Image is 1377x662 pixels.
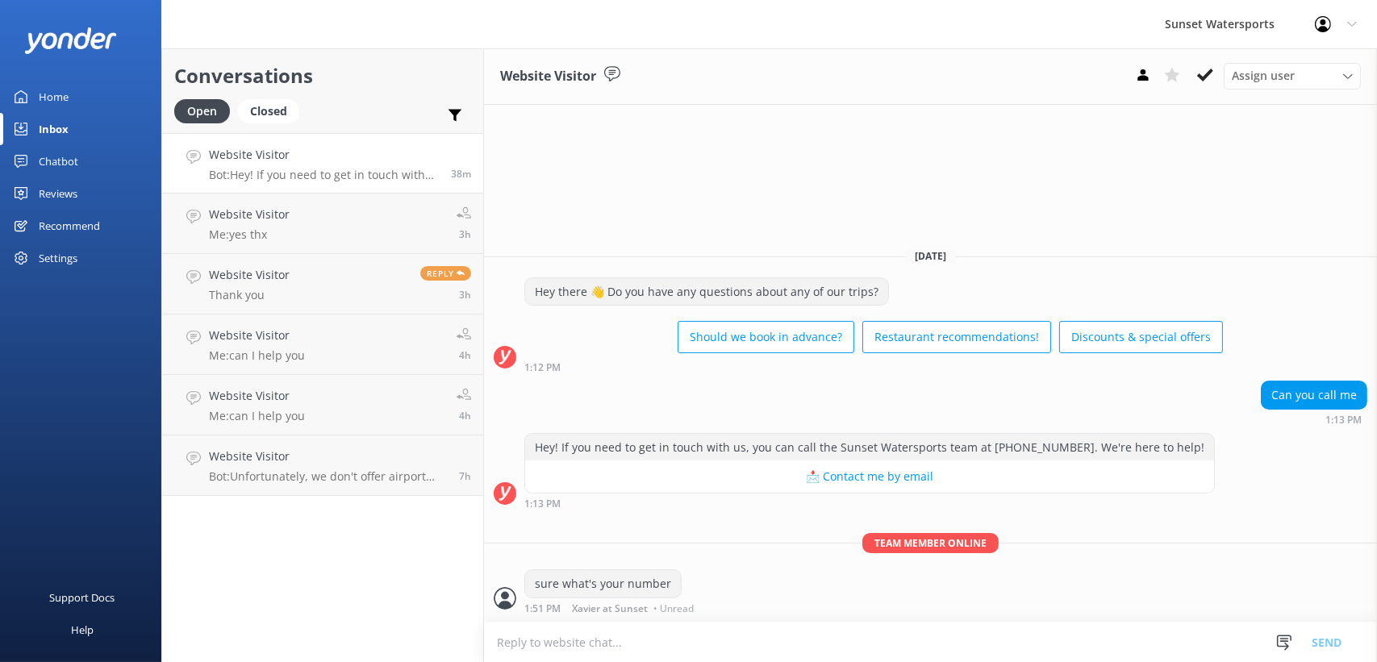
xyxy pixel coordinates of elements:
strong: 1:51 PM [524,604,561,614]
p: Me: can I help you [209,409,305,423]
span: Team member online [862,533,999,553]
div: Hey! If you need to get in touch with us, you can call the Sunset Watersports team at [PHONE_NUMB... [525,434,1214,461]
div: sure what's your number [525,570,681,597]
div: Can you call me [1262,381,1367,409]
h4: Website Visitor [209,448,447,465]
div: Inbox [39,113,69,145]
div: Sep 04 2025 12:13pm (UTC -05:00) America/Cancun [1261,414,1367,425]
div: Open [174,99,230,123]
div: Sep 04 2025 12:13pm (UTC -05:00) America/Cancun [524,498,1215,509]
img: yonder-white-logo.png [24,27,117,54]
div: Sep 04 2025 12:12pm (UTC -05:00) America/Cancun [524,361,1223,373]
button: Discounts & special offers [1059,321,1223,353]
div: Settings [39,242,77,274]
div: Support Docs [50,581,115,614]
div: Reviews [39,177,77,210]
span: Sep 04 2025 05:44am (UTC -05:00) America/Cancun [459,469,471,483]
strong: 1:13 PM [1325,415,1362,425]
p: Bot: Hey! If you need to get in touch with us, you can call the Sunset Watersports team at [PHONE... [209,168,439,182]
span: Xavier at Sunset [572,604,648,614]
p: Me: yes thx [209,227,290,242]
div: Sep 04 2025 12:51pm (UTC -05:00) America/Cancun [524,602,698,614]
h4: Website Visitor [209,266,290,284]
h3: Website Visitor [500,66,596,87]
span: Sep 04 2025 09:41am (UTC -05:00) America/Cancun [459,227,471,241]
a: Website VisitorBot:Hey! If you need to get in touch with us, you can call the Sunset Watersports ... [162,133,483,194]
strong: 1:12 PM [524,363,561,373]
strong: 1:13 PM [524,499,561,509]
span: Assign user [1232,67,1295,85]
a: Website VisitorThank youReply3h [162,254,483,314]
button: 📩 Contact me by email [525,460,1214,493]
button: Should we book in advance? [678,321,854,353]
div: Assign User [1224,63,1361,89]
span: Sep 04 2025 09:12am (UTC -05:00) America/Cancun [459,288,471,302]
p: Bot: Unfortunately, we don't offer airport pick-up for golf carts. If you need transportation for... [209,469,447,484]
a: Website VisitorMe:yes thx3h [162,194,483,254]
h4: Website Visitor [209,206,290,223]
a: Open [174,102,238,119]
h2: Conversations [174,60,471,91]
span: • Unread [653,604,694,614]
button: Restaurant recommendations! [862,321,1051,353]
div: Help [71,614,94,646]
a: Closed [238,102,307,119]
p: Thank you [209,288,290,302]
h4: Website Visitor [209,146,439,164]
span: Sep 04 2025 08:06am (UTC -05:00) America/Cancun [459,348,471,362]
span: Sep 04 2025 12:13pm (UTC -05:00) America/Cancun [451,167,471,181]
div: Recommend [39,210,100,242]
a: Website VisitorMe:can I help you4h [162,375,483,435]
div: Chatbot [39,145,78,177]
span: Reply [420,266,471,281]
a: Website VisitorBot:Unfortunately, we don't offer airport pick-up for golf carts. If you need tran... [162,435,483,496]
h4: Website Visitor [209,387,305,405]
div: Closed [238,99,299,123]
span: Sep 04 2025 08:06am (UTC -05:00) America/Cancun [459,409,471,423]
p: Me: can I help you [209,348,305,363]
div: Home [39,81,69,113]
a: Website VisitorMe:can I help you4h [162,314,483,375]
h4: Website Visitor [209,327,305,344]
div: Hey there 👋 Do you have any questions about any of our trips? [525,278,888,306]
span: [DATE] [905,249,956,263]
